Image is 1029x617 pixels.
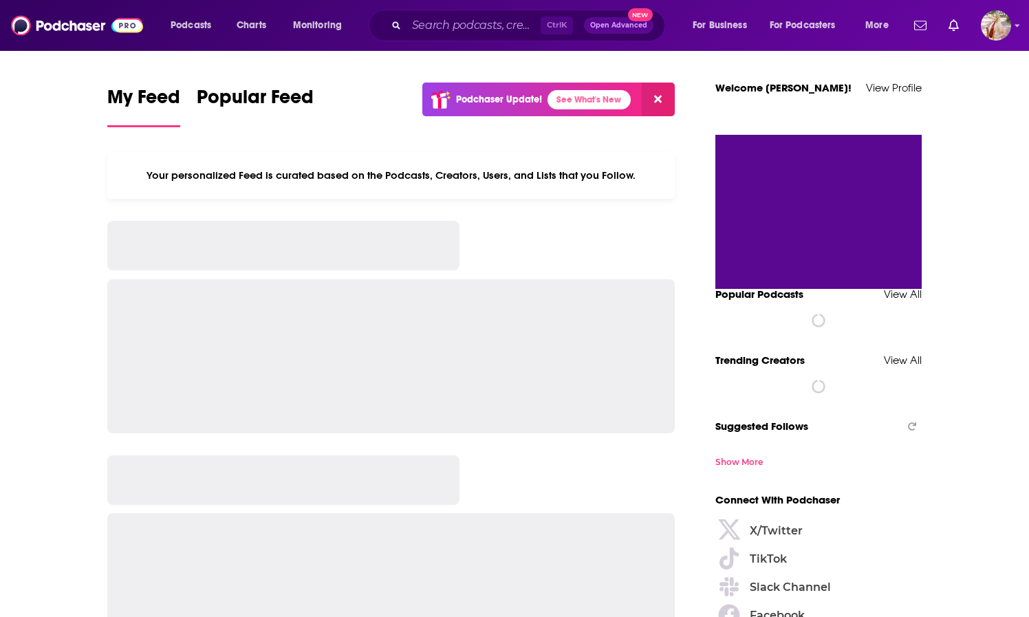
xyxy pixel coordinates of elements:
[750,526,803,537] span: X/Twitter
[981,10,1011,41] button: Show profile menu
[584,17,653,34] button: Open AdvancedNew
[197,85,314,127] a: Popular Feed
[683,14,764,36] button: open menu
[909,14,932,37] a: Show notifications dropdown
[693,16,747,35] span: For Business
[541,17,573,34] span: Ctrl K
[407,14,541,36] input: Search podcasts, credits, & more...
[715,354,805,367] a: Trending Creators
[382,10,678,41] div: Search podcasts, credits, & more...
[590,22,647,29] span: Open Advanced
[456,94,542,105] p: Podchaser Update!
[161,14,229,36] button: open menu
[237,16,266,35] span: Charts
[107,85,180,127] a: My Feed
[856,14,906,36] button: open menu
[981,10,1011,41] img: User Profile
[770,16,836,35] span: For Podcasters
[761,14,856,36] button: open menu
[171,16,211,35] span: Podcasts
[715,519,922,542] a: X/Twitter
[107,85,180,117] span: My Feed
[865,16,889,35] span: More
[293,16,342,35] span: Monitoring
[884,354,922,367] a: View All
[715,457,763,467] div: Show More
[715,493,840,506] span: Connect With Podchaser
[884,288,922,301] a: View All
[943,14,964,37] a: Show notifications dropdown
[715,420,808,433] span: Suggested Follows
[715,548,922,570] a: TikTok
[981,10,1011,41] span: Logged in as kmccue
[283,14,360,36] button: open menu
[107,152,675,199] div: Your personalized Feed is curated based on the Podcasts, Creators, Users, and Lists that you Follow.
[628,8,653,21] span: New
[750,554,787,565] span: TikTok
[750,582,831,593] span: Slack Channel
[11,12,143,39] img: Podchaser - Follow, Share and Rate Podcasts
[715,81,852,94] a: Welcome [PERSON_NAME]!
[197,85,314,117] span: Popular Feed
[715,288,803,301] a: Popular Podcasts
[715,576,922,598] a: Slack Channel
[228,14,274,36] a: Charts
[548,90,631,109] a: See What's New
[866,81,922,94] a: View Profile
